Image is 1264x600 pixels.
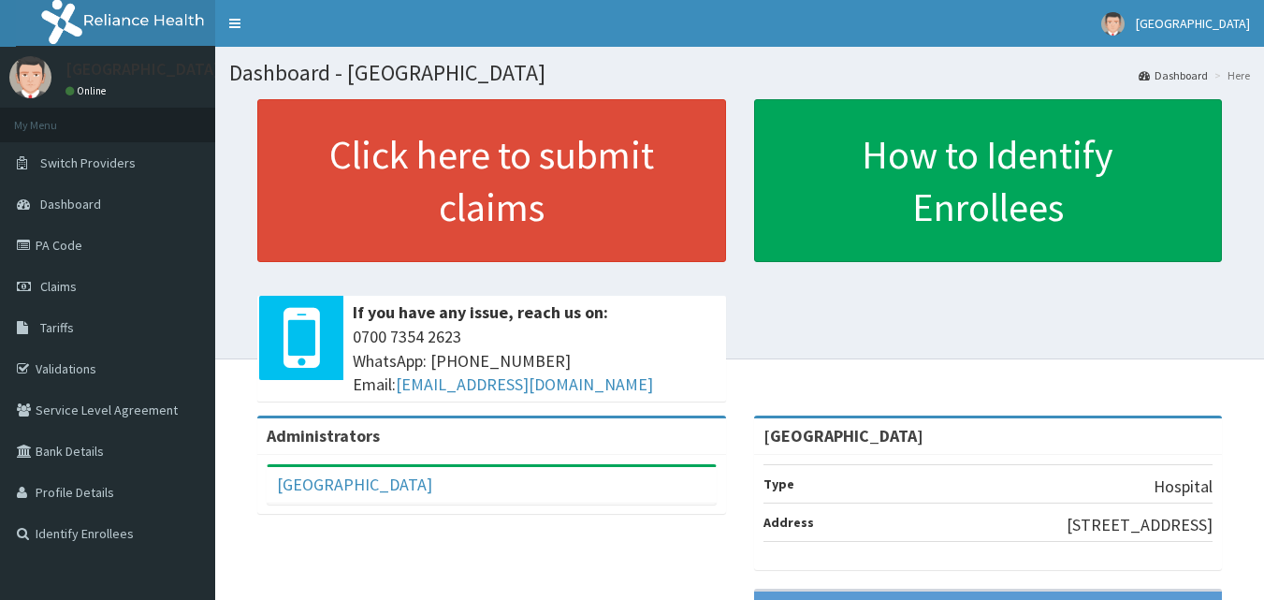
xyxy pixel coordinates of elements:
[1210,67,1250,83] li: Here
[65,84,110,97] a: Online
[1067,513,1213,537] p: [STREET_ADDRESS]
[40,319,74,336] span: Tariffs
[267,425,380,446] b: Administrators
[1154,475,1213,499] p: Hospital
[40,196,101,212] span: Dashboard
[763,425,923,446] strong: [GEOGRAPHIC_DATA]
[763,514,814,531] b: Address
[9,56,51,98] img: User Image
[40,278,77,295] span: Claims
[1136,15,1250,32] span: [GEOGRAPHIC_DATA]
[396,373,653,395] a: [EMAIL_ADDRESS][DOMAIN_NAME]
[229,61,1250,85] h1: Dashboard - [GEOGRAPHIC_DATA]
[40,154,136,171] span: Switch Providers
[754,99,1223,262] a: How to Identify Enrollees
[65,61,220,78] p: [GEOGRAPHIC_DATA]
[1101,12,1125,36] img: User Image
[1139,67,1208,83] a: Dashboard
[257,99,726,262] a: Click here to submit claims
[277,474,432,495] a: [GEOGRAPHIC_DATA]
[353,301,608,323] b: If you have any issue, reach us on:
[763,476,794,492] b: Type
[353,325,717,397] span: 0700 7354 2623 WhatsApp: [PHONE_NUMBER] Email:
